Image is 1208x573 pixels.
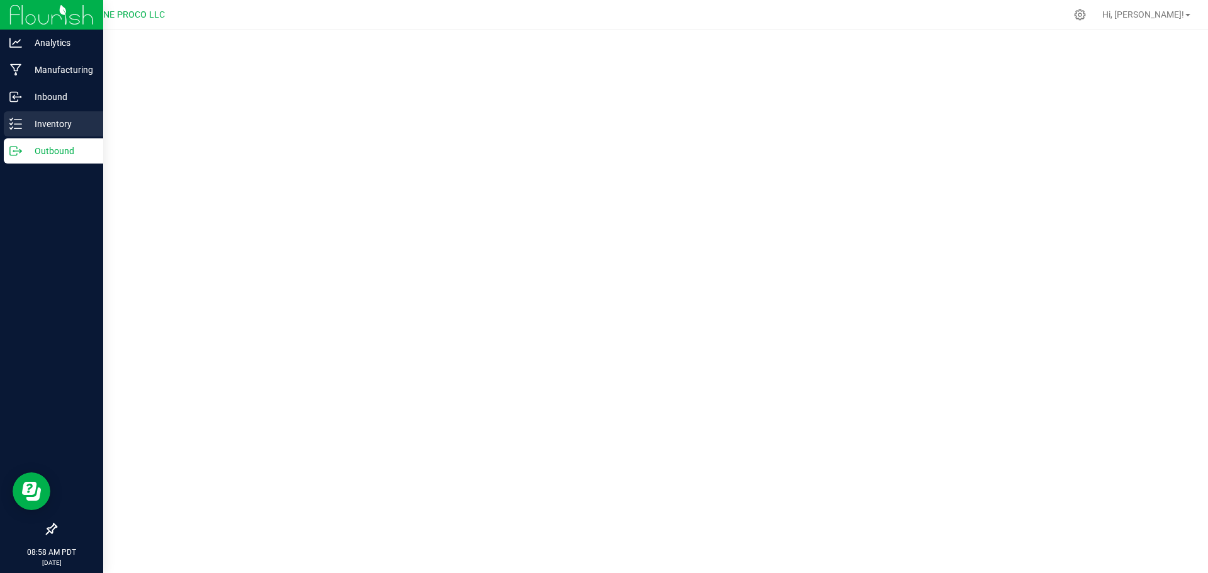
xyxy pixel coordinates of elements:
[9,118,22,130] inline-svg: Inventory
[1102,9,1184,19] span: Hi, [PERSON_NAME]!
[9,91,22,103] inline-svg: Inbound
[13,472,50,510] iframe: Resource center
[9,36,22,49] inline-svg: Analytics
[22,62,98,77] p: Manufacturing
[6,558,98,567] p: [DATE]
[9,64,22,76] inline-svg: Manufacturing
[22,35,98,50] p: Analytics
[92,9,165,20] span: DUNE PROCO LLC
[22,143,98,159] p: Outbound
[1072,9,1088,21] div: Manage settings
[22,89,98,104] p: Inbound
[6,547,98,558] p: 08:58 AM PDT
[22,116,98,131] p: Inventory
[9,145,22,157] inline-svg: Outbound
